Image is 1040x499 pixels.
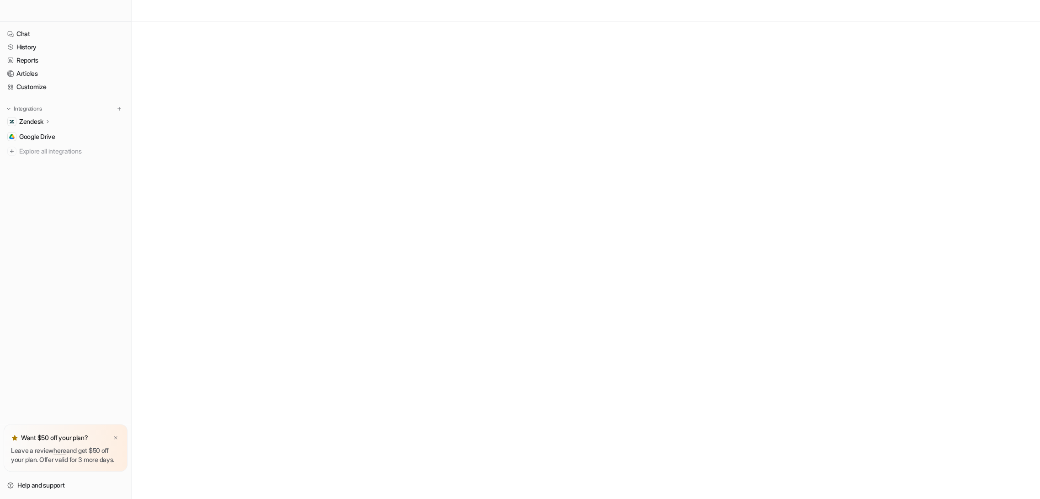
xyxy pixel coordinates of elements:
[4,67,127,80] a: Articles
[4,145,127,158] a: Explore all integrations
[11,446,120,464] p: Leave a review and get $50 off your plan. Offer valid for 3 more days.
[19,144,124,159] span: Explore all integrations
[7,147,16,156] img: explore all integrations
[11,434,18,441] img: star
[113,435,118,441] img: x
[19,117,43,126] p: Zendesk
[9,119,15,124] img: Zendesk
[4,54,127,67] a: Reports
[4,80,127,93] a: Customize
[4,104,45,113] button: Integrations
[5,106,12,112] img: expand menu
[21,433,88,442] p: Want $50 off your plan?
[14,105,42,112] p: Integrations
[53,446,66,454] a: here
[4,130,127,143] a: Google DriveGoogle Drive
[4,27,127,40] a: Chat
[116,106,122,112] img: menu_add.svg
[4,479,127,492] a: Help and support
[9,134,15,139] img: Google Drive
[19,132,55,141] span: Google Drive
[4,41,127,53] a: History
